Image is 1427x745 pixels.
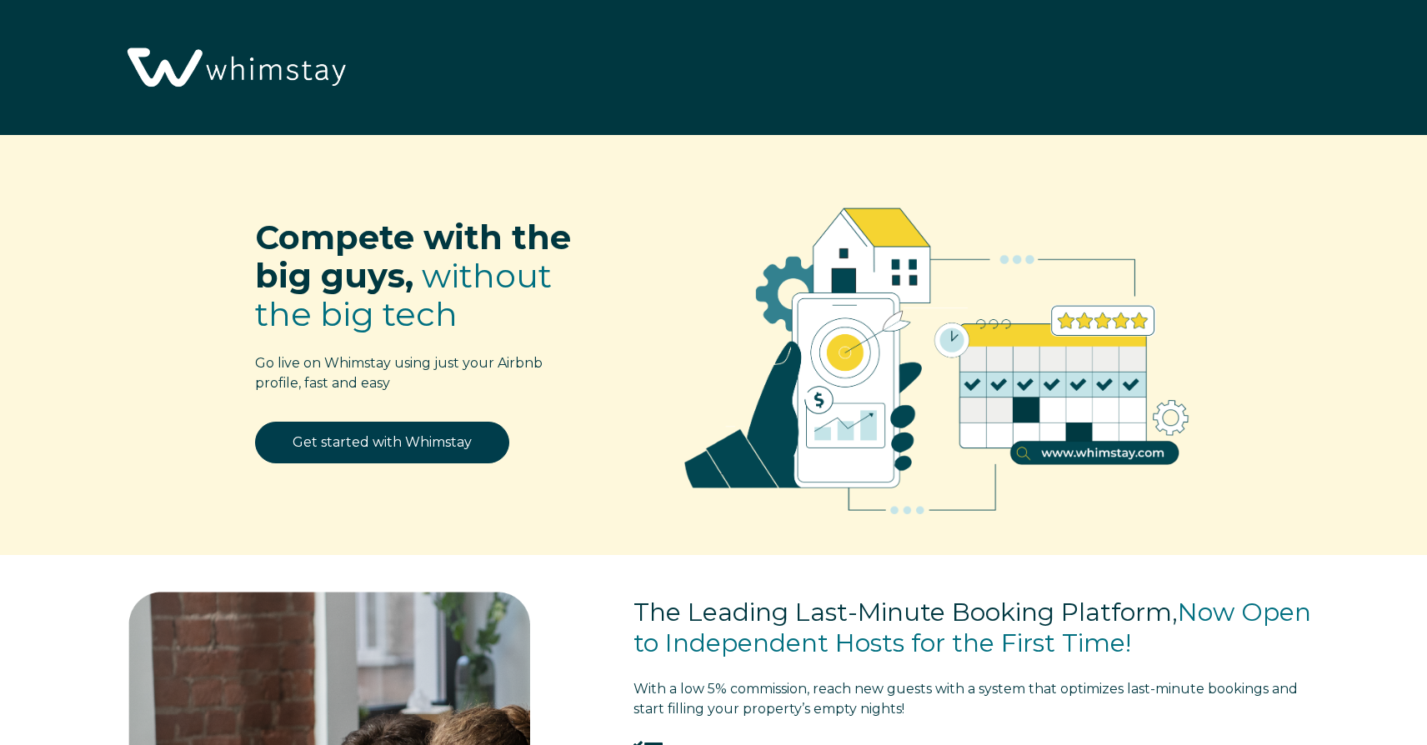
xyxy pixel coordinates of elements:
span: Now Open to Independent Hosts for the First Time! [633,597,1311,659]
a: Get started with Whimstay [255,422,509,463]
span: tart filling your property’s empty nights! [633,681,1298,717]
span: without the big tech [255,255,552,334]
img: RBO Ilustrations-02 [643,160,1230,545]
span: Go live on Whimstay using just your Airbnb profile, fast and easy [255,355,543,391]
span: The Leading Last-Minute Booking Platform, [633,597,1178,627]
span: With a low 5% commission, reach new guests with a system that optimizes last-minute bookings and s [633,681,1298,717]
span: Compete with the big guys, [255,217,571,296]
img: Whimstay Logo-02 1 [117,8,353,129]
